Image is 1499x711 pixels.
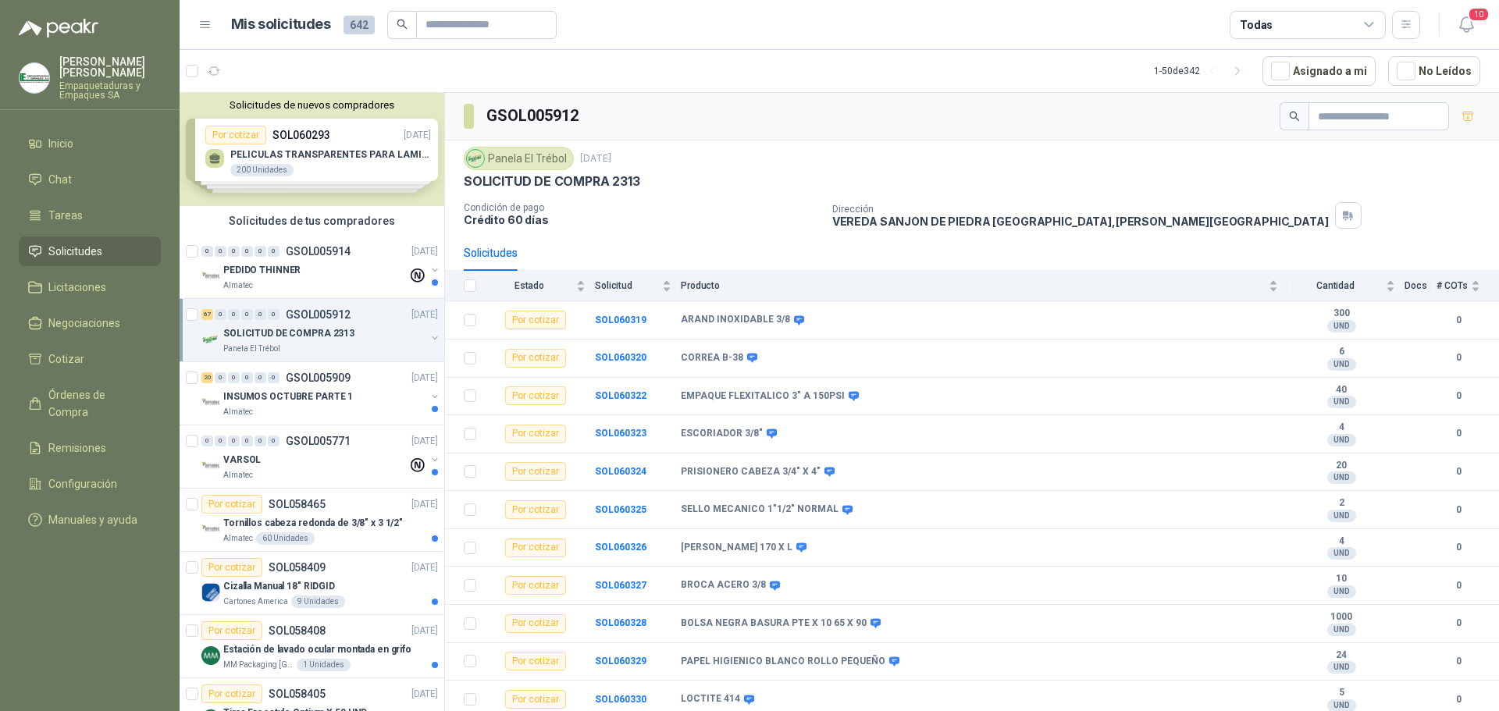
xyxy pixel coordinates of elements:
div: 67 [201,309,213,320]
div: 0 [268,246,280,257]
div: 0 [241,309,253,320]
div: UND [1327,547,1356,560]
span: 10 [1468,7,1490,22]
span: Cotizar [48,350,84,368]
div: 0 [255,435,266,446]
span: Remisiones [48,439,106,457]
img: Company Logo [201,646,220,665]
span: Estado [486,280,573,291]
b: ARAND INOXIDABLE 3/8 [681,314,790,326]
div: Por cotizar [505,425,566,443]
a: 0 0 0 0 0 0 GSOL005771[DATE] Company LogoVARSOLAlmatec [201,432,441,482]
a: Por cotizarSOL058409[DATE] Company LogoCizalla Manual 18" RIDGIDCartones America9 Unidades [180,552,444,615]
div: 0 [228,372,240,383]
img: Company Logo [201,520,220,539]
div: UND [1327,471,1356,484]
a: 0 0 0 0 0 0 GSOL005914[DATE] Company LogoPEDIDO THINNERAlmatec [201,242,441,292]
a: Por cotizarSOL058465[DATE] Company LogoTornillos cabeza redonda de 3/8" x 3 1/2"Almatec60 Unidades [180,489,444,552]
p: SOL058408 [269,625,326,636]
a: SOL060324 [595,466,646,477]
div: 0 [228,435,240,446]
div: 0 [241,246,253,257]
span: Órdenes de Compra [48,386,146,421]
span: search [397,19,408,30]
div: 0 [201,246,213,257]
p: GSOL005914 [286,246,351,257]
div: 20 [201,372,213,383]
span: Cantidad [1287,280,1383,291]
b: BROCA ACERO 3/8 [681,579,766,592]
p: GSOL005912 [286,309,351,320]
div: 0 [215,435,226,446]
a: Configuración [19,469,161,499]
div: Por cotizar [505,462,566,481]
a: SOL060319 [595,315,646,325]
p: Almatec [223,469,253,482]
b: SOL060320 [595,352,646,363]
b: PRISIONERO CABEZA 3/4" X 4" [681,466,821,478]
b: 6 [1287,346,1395,358]
a: Manuales y ayuda [19,505,161,535]
p: INSUMOS OCTUBRE PARTE 1 [223,389,353,404]
div: Por cotizar [505,539,566,557]
b: 24 [1287,649,1395,662]
a: Cotizar [19,344,161,374]
button: 10 [1452,11,1480,39]
span: Manuales y ayuda [48,511,137,528]
p: Almatec [223,532,253,545]
a: Solicitudes [19,236,161,266]
div: 0 [255,372,266,383]
b: 0 [1437,654,1480,669]
div: Solicitudes de nuevos compradoresPor cotizarSOL060293[DATE] PELICULAS TRANSPARENTES PARA LAMINADO... [180,93,444,206]
p: [DATE] [580,151,611,166]
b: BOLSA NEGRA BASURA PTE X 10 65 X 90 [681,617,867,630]
button: Solicitudes de nuevos compradores [186,99,438,111]
p: Empaquetaduras y Empaques SA [59,81,161,100]
div: Panela El Trébol [464,147,574,170]
div: Solicitudes de tus compradores [180,206,444,236]
a: 20 0 0 0 0 0 GSOL005909[DATE] Company LogoINSUMOS OCTUBRE PARTE 1Almatec [201,368,441,418]
th: Solicitud [595,271,681,301]
p: Cizalla Manual 18" RIDGID [223,579,335,594]
p: Cartones America [223,595,288,608]
a: Órdenes de Compra [19,380,161,427]
b: 4 [1287,535,1395,548]
button: Asignado a mi [1262,56,1376,86]
b: 0 [1437,313,1480,328]
div: 0 [241,435,253,446]
a: SOL060330 [595,694,646,705]
div: UND [1327,585,1356,598]
a: Negociaciones [19,308,161,338]
p: VARSOL [223,453,261,467]
div: Por cotizar [201,684,262,703]
div: 0 [241,372,253,383]
div: 0 [255,246,266,257]
b: EMPAQUE FLEXITALICO 3" A 150PSI [681,390,845,403]
a: SOL060323 [595,428,646,439]
img: Company Logo [467,150,484,167]
b: 0 [1437,540,1480,555]
img: Company Logo [201,267,220,286]
a: Licitaciones [19,272,161,302]
div: Por cotizar [505,690,566,709]
span: Inicio [48,135,73,152]
p: MM Packaging [GEOGRAPHIC_DATA] [223,659,294,671]
b: 40 [1287,384,1395,396]
p: Condición de pago [464,202,820,213]
a: SOL060325 [595,504,646,515]
div: Por cotizar [201,621,262,640]
span: Negociaciones [48,315,120,332]
span: Licitaciones [48,279,106,296]
img: Company Logo [201,457,220,475]
p: [DATE] [411,434,438,449]
b: LOCTITE 414 [681,693,740,706]
p: Panela El Trébol [223,343,280,355]
p: [PERSON_NAME] [PERSON_NAME] [59,56,161,78]
span: Solicitudes [48,243,102,260]
div: Por cotizar [505,349,566,368]
p: SOL058465 [269,499,326,510]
